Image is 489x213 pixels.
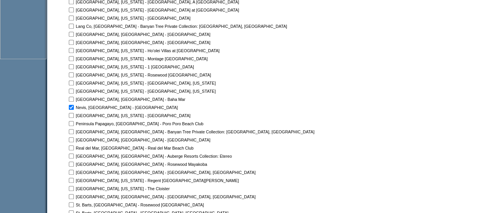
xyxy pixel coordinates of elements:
[76,31,314,38] td: [GEOGRAPHIC_DATA], [GEOGRAPHIC_DATA] - [GEOGRAPHIC_DATA]
[76,144,314,152] td: Real del Mar, [GEOGRAPHIC_DATA] - Real del Mar Beach Club
[76,112,314,119] td: [GEOGRAPHIC_DATA], [US_STATE] - [GEOGRAPHIC_DATA]
[76,120,314,127] td: Peninsula Papagayo, [GEOGRAPHIC_DATA] - Poro Poro Beach Club
[76,22,314,30] td: Lang Co, [GEOGRAPHIC_DATA] - Banyan Tree Private Collection: [GEOGRAPHIC_DATA], [GEOGRAPHIC_DATA]
[76,39,314,46] td: [GEOGRAPHIC_DATA], [GEOGRAPHIC_DATA] - [GEOGRAPHIC_DATA]
[76,185,314,192] td: [GEOGRAPHIC_DATA], [US_STATE] - The Cloister
[76,55,314,62] td: [GEOGRAPHIC_DATA], [US_STATE] - Montage [GEOGRAPHIC_DATA]
[76,79,314,87] td: [GEOGRAPHIC_DATA], [US_STATE] - [GEOGRAPHIC_DATA], [US_STATE]
[76,104,314,111] td: Nevis, [GEOGRAPHIC_DATA] - [GEOGRAPHIC_DATA]
[76,152,314,160] td: [GEOGRAPHIC_DATA], [GEOGRAPHIC_DATA] - Auberge Resorts Collection: Etereo
[76,14,314,22] td: [GEOGRAPHIC_DATA], [US_STATE] - [GEOGRAPHIC_DATA]
[76,193,314,200] td: [GEOGRAPHIC_DATA], [GEOGRAPHIC_DATA] - [GEOGRAPHIC_DATA], [GEOGRAPHIC_DATA]
[76,71,314,78] td: [GEOGRAPHIC_DATA], [US_STATE] - Rosewood [GEOGRAPHIC_DATA]
[76,177,314,184] td: [GEOGRAPHIC_DATA], [US_STATE] - Regent [GEOGRAPHIC_DATA][PERSON_NAME]
[76,63,314,70] td: [GEOGRAPHIC_DATA], [US_STATE] - 1 [GEOGRAPHIC_DATA]
[76,6,314,14] td: [GEOGRAPHIC_DATA], [US_STATE] - [GEOGRAPHIC_DATA] at [GEOGRAPHIC_DATA]
[76,128,314,135] td: [GEOGRAPHIC_DATA], [GEOGRAPHIC_DATA] - Banyan Tree Private Collection: [GEOGRAPHIC_DATA], [GEOGRA...
[76,47,314,54] td: [GEOGRAPHIC_DATA], [US_STATE] - Ho'olei Villas at [GEOGRAPHIC_DATA]
[76,201,314,208] td: St. Barts, [GEOGRAPHIC_DATA] - Rosewood [GEOGRAPHIC_DATA]
[76,136,314,143] td: [GEOGRAPHIC_DATA], [GEOGRAPHIC_DATA] - [GEOGRAPHIC_DATA]
[76,87,314,95] td: [GEOGRAPHIC_DATA], [US_STATE] - [GEOGRAPHIC_DATA], [US_STATE]
[76,160,314,168] td: [GEOGRAPHIC_DATA], [GEOGRAPHIC_DATA] - Rosewood Mayakoba
[76,95,314,103] td: [GEOGRAPHIC_DATA], [GEOGRAPHIC_DATA] - Baha Mar
[76,169,314,176] td: [GEOGRAPHIC_DATA], [GEOGRAPHIC_DATA] - [GEOGRAPHIC_DATA], [GEOGRAPHIC_DATA]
